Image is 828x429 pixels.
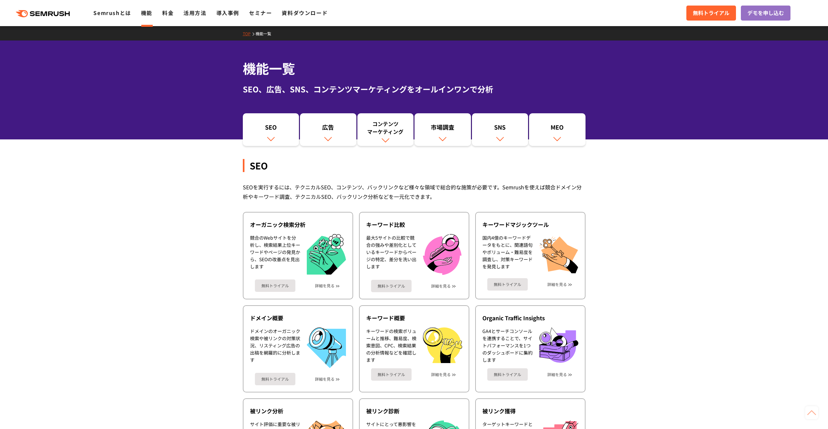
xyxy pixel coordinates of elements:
[250,407,346,415] div: 被リンク分析
[747,9,784,17] span: デモを申し込む
[539,327,578,363] img: Organic Traffic Insights
[371,280,412,292] a: 無料トライアル
[243,159,586,172] div: SEO
[423,327,462,363] img: キーワード概要
[366,234,416,275] div: 最大5サイトの比較で競合の強みや差別化としているキーワードからページの特定、差分を洗い出します
[243,183,586,201] div: SEOを実行するには、テクニカルSEO、コンテンツ、バックリンクなど様々な領域で総合的な施策が必要です。Semrushを使えば競合ドメイン分析やキーワード調査、テクニカルSEO、バックリンク分析...
[357,113,414,146] a: コンテンツマーケティング
[307,234,346,275] img: オーガニック検索分析
[282,9,328,17] a: 資料ダウンロード
[250,314,346,322] div: ドメイン概要
[366,314,462,322] div: キーワード概要
[243,59,586,78] h1: 機能一覧
[472,113,528,146] a: SNS
[250,327,300,368] div: ドメインのオーガニック検索や被リンクの対策状況、リスティング広告の出稿を網羅的に分析します
[243,31,256,36] a: TOP
[216,9,239,17] a: 導入事例
[482,327,533,363] div: GA4とサーチコンソールを連携することで、サイトパフォーマンスを1つのダッシュボードに集約します
[482,221,578,229] div: キーワードマジックツール
[366,327,416,363] div: キーワードの検索ボリュームと推移、難易度、検索意図、CPC、検索結果の分析情報などを確認します
[532,123,582,134] div: MEO
[547,282,567,287] a: 詳細を見る
[141,9,152,17] a: 機能
[93,9,131,17] a: Semrushとは
[423,234,461,275] img: キーワード比較
[300,113,356,146] a: 広告
[256,31,276,36] a: 機能一覧
[741,6,790,21] a: デモを申し込む
[315,283,335,288] a: 詳細を見る
[250,221,346,229] div: オーガニック検索分析
[243,113,299,146] a: SEO
[529,113,586,146] a: MEO
[547,372,567,377] a: 詳細を見る
[431,372,451,377] a: 詳細を見る
[475,123,525,134] div: SNS
[366,407,462,415] div: 被リンク診断
[250,234,300,275] div: 競合のWebサイトを分析し、検索結果上位キーワードやページの発見から、SEOの改善点を見出します
[693,9,729,17] span: 無料トライアル
[482,407,578,415] div: 被リンク獲得
[255,373,295,385] a: 無料トライアル
[255,279,295,292] a: 無料トライアル
[418,123,468,134] div: 市場調査
[249,9,272,17] a: セミナー
[482,314,578,322] div: Organic Traffic Insights
[303,123,353,134] div: 広告
[307,327,346,368] img: ドメイン概要
[315,377,335,381] a: 詳細を見る
[487,368,528,381] a: 無料トライアル
[361,120,411,135] div: コンテンツ マーケティング
[246,123,296,134] div: SEO
[371,368,412,381] a: 無料トライアル
[686,6,736,21] a: 無料トライアル
[487,278,528,291] a: 無料トライアル
[414,113,471,146] a: 市場調査
[366,221,462,229] div: キーワード比較
[243,83,586,95] div: SEO、広告、SNS、コンテンツマーケティングをオールインワンで分析
[162,9,174,17] a: 料金
[183,9,206,17] a: 活用方法
[431,284,451,288] a: 詳細を見る
[482,234,533,273] div: 国内4億のキーワードデータをもとに、関連語句やボリューム・難易度を調査し、対策キーワードを発見します
[539,234,578,273] img: キーワードマジックツール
